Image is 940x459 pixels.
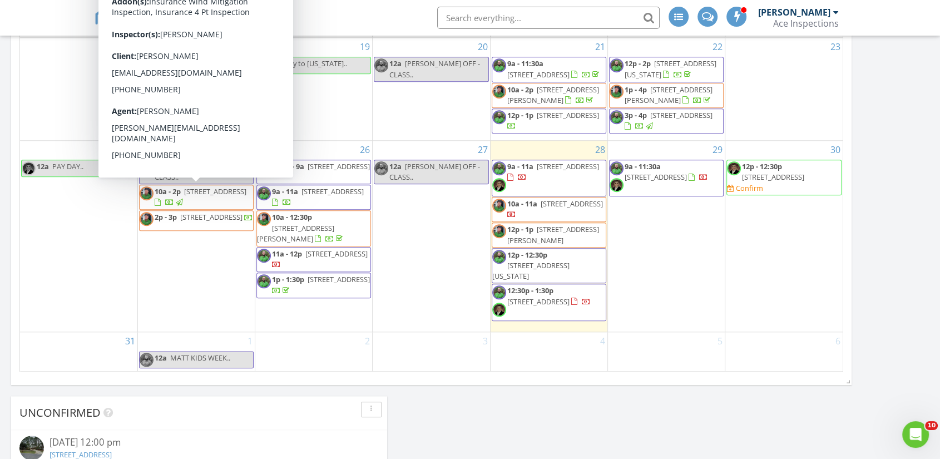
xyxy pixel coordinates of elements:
span: [PERSON_NAME] OFF - CLASS.. [389,161,480,182]
span: 10a - 11a [507,199,537,209]
img: matt_new_pic_20231031_.jpg [257,249,271,263]
td: Go to September 3, 2025 [373,332,490,372]
span: 12p - 2p [625,58,651,68]
a: Go to September 6, 2025 [833,332,843,350]
a: 12p - 12:30p [STREET_ADDRESS][US_STATE] [492,250,570,281]
span: MATT KIDS WEEK.. [170,353,230,363]
a: Go to August 19, 2025 [358,38,372,56]
a: Go to August 27, 2025 [476,141,490,159]
a: 2p - 3p [STREET_ADDRESS] [139,210,254,230]
td: Go to September 5, 2025 [607,332,725,372]
span: Unconfirmed [19,405,101,420]
span: 9a - 11:30a [625,161,661,171]
a: 10a - 11a [STREET_ADDRESS] [507,199,603,219]
a: Go to August 18, 2025 [240,38,255,56]
img: matt_new_pic_20231031_.jpg [374,161,388,175]
span: [STREET_ADDRESS] [301,186,364,196]
a: Go to September 3, 2025 [481,332,490,350]
span: 12a [155,161,167,171]
span: [PERSON_NAME] OFF - CLASS.. [389,58,480,79]
a: 12p - 1p [STREET_ADDRESS][PERSON_NAME] [492,223,606,247]
span: 12p - 12:30p [507,250,547,260]
a: 12p - 2p [STREET_ADDRESS][US_STATE] [609,57,724,82]
span: 10a - 2p [155,186,181,196]
img: matt_new_pic_20231031_.jpg [492,110,506,124]
a: Go to August 20, 2025 [476,38,490,56]
span: [STREET_ADDRESS] [180,212,243,222]
img: matt_new_pic_20231031_.jpg [492,58,506,72]
div: [PERSON_NAME] [758,7,830,18]
span: [PERSON_NAME] OFF - CLASS.. [155,58,245,79]
a: 8:30a - 9a [STREET_ADDRESS] [272,161,370,171]
a: Go to September 2, 2025 [363,332,372,350]
a: 11a - 12p [STREET_ADDRESS] [272,249,368,269]
img: jeremy_new_pic__20230316.jpg [257,212,271,226]
a: 10a - 12:30p [STREET_ADDRESS][PERSON_NAME] [257,212,345,243]
a: 1p - 1:30p [STREET_ADDRESS] [256,273,371,298]
span: 10a - 12:30p [272,212,312,222]
a: 9a - 11a [STREET_ADDRESS] [507,161,599,182]
a: 12:30p - 1:30p [STREET_ADDRESS] [492,284,606,320]
a: 12p - 2p [STREET_ADDRESS][US_STATE] [625,58,716,79]
img: The Best Home Inspection Software - Spectora [94,6,118,30]
a: Go to September 5, 2025 [715,332,725,350]
img: jeremy_new_pic__20230316.jpg [610,85,624,98]
td: Go to August 25, 2025 [137,140,255,332]
td: Go to August 23, 2025 [725,38,843,140]
span: [STREET_ADDRESS] [308,274,370,284]
a: 10a - 11a [STREET_ADDRESS] [492,197,606,222]
a: 12p - 12:30p [STREET_ADDRESS] [742,161,804,182]
a: 1p - 1:30p [STREET_ADDRESS] [272,274,370,295]
span: 11a - 12p [272,249,302,259]
td: Go to August 18, 2025 [137,38,255,140]
span: [STREET_ADDRESS][PERSON_NAME] [625,85,713,105]
span: 12a [389,58,402,68]
span: 10 [925,421,938,430]
a: Go to August 31, 2025 [123,332,137,350]
span: [STREET_ADDRESS] [541,199,603,209]
a: 11a - 12p [STREET_ADDRESS] [256,247,371,272]
img: jeremy_new_pic__20230316.jpg [140,212,154,226]
a: Go to September 4, 2025 [598,332,607,350]
img: matt_new_pic_20231031_.jpg [140,58,154,72]
td: Go to August 26, 2025 [255,140,373,332]
a: 9a - 11a [STREET_ADDRESS] [492,160,606,196]
div: [DATE] 12:00 pm [50,436,349,450]
span: [STREET_ADDRESS] [537,110,599,120]
span: 9a - 11a [507,161,533,171]
a: 12:30p - 1:30p [STREET_ADDRESS] [507,285,591,306]
a: 12p - 12:30p [STREET_ADDRESS][US_STATE] [492,248,606,284]
a: 10a - 2p [STREET_ADDRESS][PERSON_NAME] [492,83,606,108]
img: matt_new_pic_20231031_.jpg [492,285,506,299]
a: 1p - 4p [STREET_ADDRESS][PERSON_NAME] [609,83,724,108]
img: jeremy_new_pic__20230316.jpg [140,186,154,200]
a: 3p - 4p [STREET_ADDRESS] [625,110,713,131]
img: matt_new_pic_20231031_.jpg [140,353,154,367]
td: Go to August 30, 2025 [725,140,843,332]
td: Go to August 22, 2025 [607,38,725,140]
a: 9a - 11:30a [STREET_ADDRESS] [492,57,606,82]
td: Go to September 2, 2025 [255,332,373,372]
span: [STREET_ADDRESS] [507,70,570,80]
span: 12:30p - 1:30p [507,285,553,295]
td: Go to August 19, 2025 [255,38,373,140]
a: 9a - 11a [STREET_ADDRESS] [272,186,364,207]
span: [STREET_ADDRESS] [625,172,687,182]
span: [STREET_ADDRESS] [308,161,370,171]
td: Go to August 17, 2025 [20,38,137,140]
span: Fly to [US_STATE].. [288,58,347,68]
span: [STREET_ADDRESS][PERSON_NAME] [507,85,599,105]
img: matt_new_pic_20231031_.jpg [610,110,624,124]
span: [STREET_ADDRESS] [650,110,713,120]
span: [STREET_ADDRESS][US_STATE] [625,58,716,79]
a: Confirm [727,183,763,194]
span: MATT KIDS WEEK.. [170,84,230,94]
a: Go to August 25, 2025 [240,141,255,159]
span: [STREET_ADDRESS] [507,297,570,307]
img: website_2.1.jpg [727,161,741,175]
span: 3p - 4p [625,110,647,120]
div: Ace Inspections [773,18,839,29]
td: Go to August 21, 2025 [490,38,607,140]
a: 12p - 12:30p [STREET_ADDRESS] Confirm [726,160,842,196]
td: Go to August 20, 2025 [373,38,490,140]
